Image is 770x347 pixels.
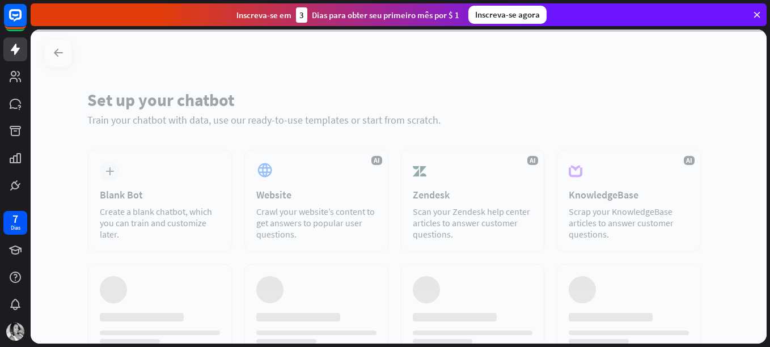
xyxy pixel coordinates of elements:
[312,10,459,20] font: Dias para obter seu primeiro mês por $ 1
[236,10,291,20] font: Inscreva-se em
[12,214,18,224] div: 7
[3,211,27,235] a: 7 Dias
[296,7,307,23] div: 3
[468,6,547,24] div: Inscreva-se agora
[11,224,20,232] div: Dias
